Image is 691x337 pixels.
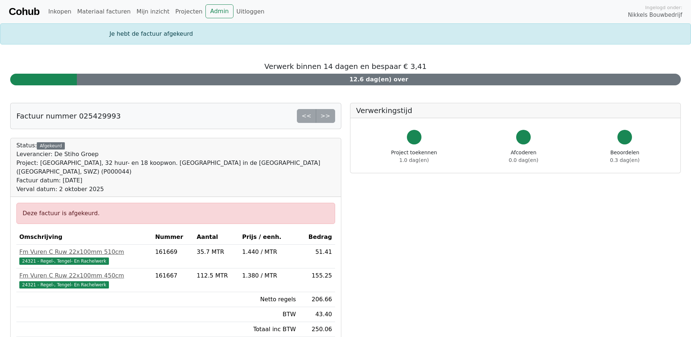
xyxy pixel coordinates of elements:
span: 1.0 dag(en) [399,157,429,163]
th: Prijs / eenh. [239,230,299,245]
a: Fm Vuren C Ruw 22x100mm 510cm24321 - Regel-, Tengel- En Rachelwerk [19,248,149,265]
th: Nummer [152,230,194,245]
span: Ingelogd onder: [645,4,682,11]
div: Project toekennen [391,149,437,164]
a: Admin [205,4,233,18]
h5: Verwerk binnen 14 dagen en bespaar € 3,41 [10,62,681,71]
a: Projecten [172,4,205,19]
div: 35.7 MTR [197,248,236,256]
div: Je hebt de factuur afgekeurd [105,30,586,38]
div: 1.380 / MTR [242,271,296,280]
th: Bedrag [299,230,335,245]
h5: Verwerkingstijd [356,106,675,115]
span: 24321 - Regel-, Tengel- En Rachelwerk [19,257,109,265]
div: Status: [16,141,335,194]
td: Netto regels [239,292,299,307]
span: 24321 - Regel-, Tengel- En Rachelwerk [19,281,109,288]
th: Omschrijving [16,230,152,245]
div: Fm Vuren C Ruw 22x100mm 510cm [19,248,149,256]
a: Mijn inzicht [134,4,173,19]
td: 250.06 [299,322,335,337]
a: Fm Vuren C Ruw 22x100mm 450cm24321 - Regel-, Tengel- En Rachelwerk [19,271,149,289]
div: Factuur datum: [DATE] [16,176,335,185]
td: 43.40 [299,307,335,322]
a: Materiaal facturen [74,4,134,19]
div: Afgekeurd [37,142,64,150]
div: Project: [GEOGRAPHIC_DATA], 32 huur- en 18 koopwon. [GEOGRAPHIC_DATA] in de [GEOGRAPHIC_DATA] ([G... [16,159,335,176]
div: Afcoderen [509,149,538,164]
div: Fm Vuren C Ruw 22x100mm 450cm [19,271,149,280]
div: 112.5 MTR [197,271,236,280]
div: Deze factuur is afgekeurd. [16,203,335,224]
td: BTW [239,307,299,322]
div: Verval datum: 2 oktober 2025 [16,185,335,194]
div: Leverancier: De Stiho Groep [16,150,335,159]
td: 206.66 [299,292,335,307]
h5: Factuur nummer 025429993 [16,112,121,120]
a: Cohub [9,3,39,20]
span: 0.0 dag(en) [509,157,538,163]
td: 51.41 [299,245,335,268]
span: Nikkels Bouwbedrijf [628,11,682,19]
a: Inkopen [45,4,74,19]
td: 161669 [152,245,194,268]
td: 155.25 [299,268,335,292]
div: 1.440 / MTR [242,248,296,256]
div: Beoordelen [610,149,640,164]
td: Totaal inc BTW [239,322,299,337]
th: Aantal [194,230,239,245]
td: 161667 [152,268,194,292]
span: 0.3 dag(en) [610,157,640,163]
div: 12.6 dag(en) over [77,74,681,85]
a: Uitloggen [233,4,267,19]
